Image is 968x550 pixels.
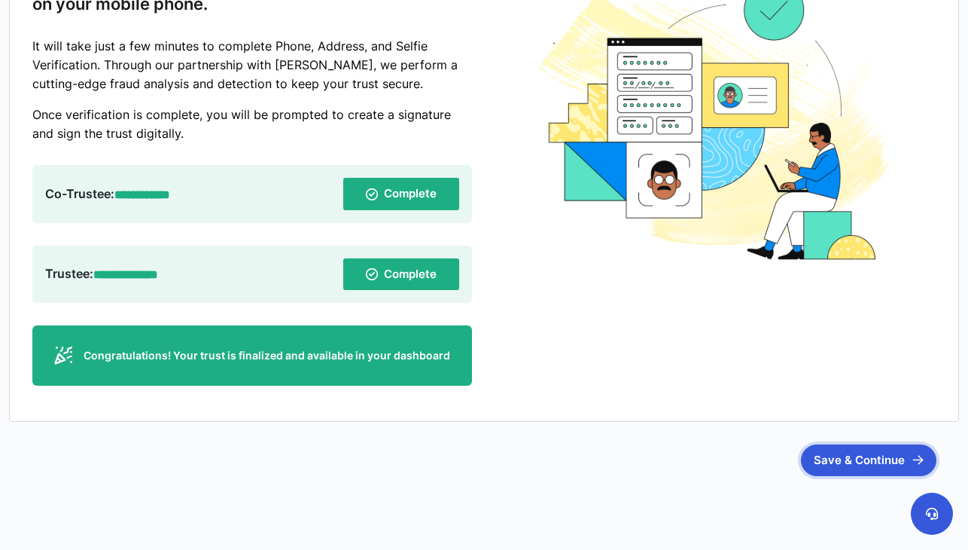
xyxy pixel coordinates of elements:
[32,105,472,143] p: Once verification is complete, you will be prompted to create a signature and sign the trust digi...
[84,348,450,363] span: Congratulations! Your trust is finalized and available in your dashboard
[384,258,437,290] span: Complete
[801,445,936,476] button: Save & Continue
[32,37,472,93] p: It will take just a few minutes to complete Phone, Address, and Selfie Verification. Through our ...
[384,178,437,209] span: Complete
[45,186,114,201] span: Co-Trustee:
[45,266,93,281] span: Trustee:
